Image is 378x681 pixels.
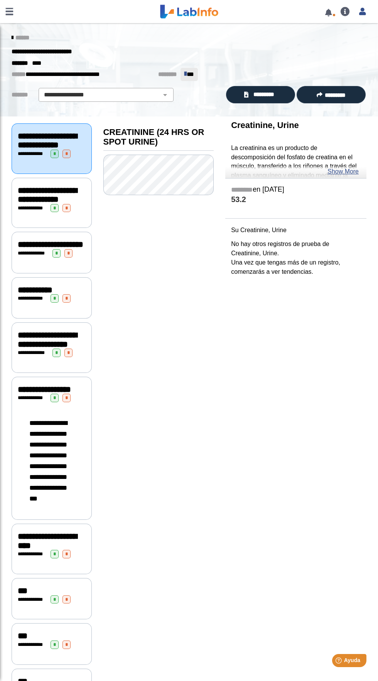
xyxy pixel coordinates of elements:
a: Show More [327,167,359,176]
p: Su Creatinine, Urine [231,226,361,235]
iframe: Help widget launcher [309,651,370,673]
h4: 53.2 [231,195,361,205]
p: La creatinina es un producto de descomposición del fosfato de creatina en el músculo, transferido... [231,143,361,217]
b: CREATININE (24 HRS OR SPOT URINE) [103,127,204,147]
b: Creatinine, Urine [231,120,299,130]
h5: en [DATE] [231,185,361,194]
p: No hay otros registros de prueba de Creatinine, Urine. Una vez que tengas más de un registro, com... [231,239,361,276]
